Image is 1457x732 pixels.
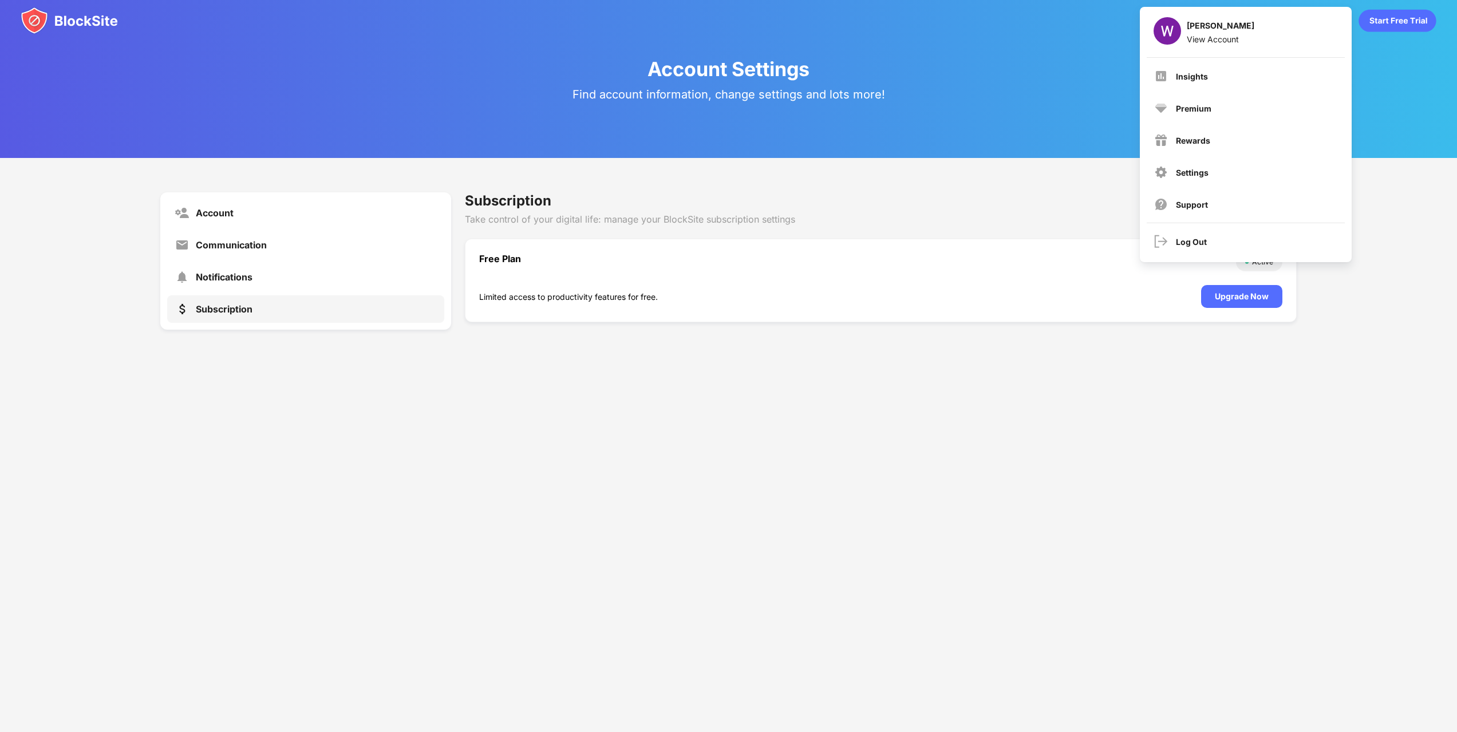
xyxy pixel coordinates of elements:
[1154,17,1181,45] img: ACg8ocK_WliURdwOc1C-RsSv53FyGL7SGd24H792TF8eqfR7r5o0Ig=s96-c
[175,238,189,252] img: settings-communication.svg
[196,239,267,251] div: Communication
[1154,69,1168,83] img: menu-insights.svg
[465,213,1297,225] div: Take control of your digital life: manage your BlockSite subscription settings
[479,253,1230,271] div: Free Plan
[1154,235,1168,248] img: logout.svg
[196,207,234,219] div: Account
[1176,168,1209,177] div: Settings
[1176,136,1210,145] div: Rewards
[1176,237,1207,247] div: Log Out
[479,292,1201,302] div: Limited access to productivity features for free.
[167,231,444,259] a: Communication
[1176,200,1208,209] div: Support
[647,57,810,81] div: Account Settings
[167,199,444,227] a: Account
[175,302,189,316] img: settings-subscription-active.svg
[167,263,444,291] a: Notifications
[196,303,252,315] div: Subscription
[196,271,252,283] div: Notifications
[1154,133,1168,147] img: menu-rewards.svg
[1154,101,1168,115] img: premium.svg
[1215,292,1269,301] div: Upgrade Now
[21,7,118,34] img: blocksite-icon.svg
[167,295,444,323] a: Subscription
[465,192,1297,209] div: Subscription
[572,88,885,101] div: Find account information, change settings and lots more!
[1176,72,1208,81] div: Insights
[1359,9,1436,32] div: animation
[1187,34,1254,44] div: View Account
[1252,256,1273,268] div: Active
[1176,104,1211,113] div: Premium
[1187,21,1254,34] div: [PERSON_NAME]
[1154,197,1168,211] img: support.svg
[175,206,189,220] img: settings-account.svg
[1154,165,1168,179] img: menu-settings.svg
[175,270,189,284] img: settings-notifications.svg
